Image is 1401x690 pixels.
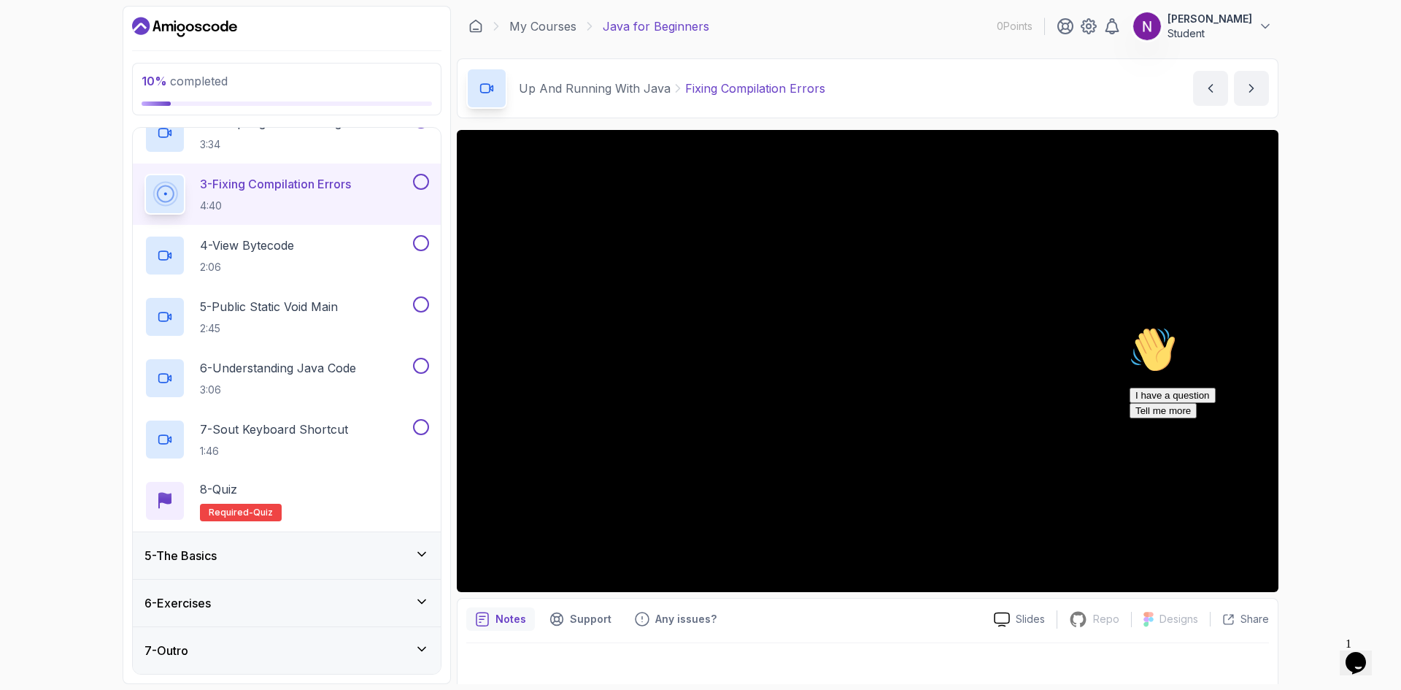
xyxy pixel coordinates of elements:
p: 2:06 [200,260,294,275]
p: Slides [1016,612,1045,626]
p: 4 - View Bytecode [200,237,294,254]
a: My Courses [509,18,576,35]
iframe: chat widget [1124,321,1386,624]
span: Hi! How can we help? [6,44,144,55]
button: 6-Exercises [133,580,441,626]
button: Support button [541,607,620,631]
p: 3:06 [200,383,356,397]
h3: 7 - Outro [144,642,188,659]
button: 7-Outro [133,627,441,674]
button: 5-The Basics [133,532,441,579]
button: next content [1234,71,1269,106]
p: Fixing Compilation Errors [685,80,825,97]
p: 7 - Sout Keyboard Shortcut [200,421,348,438]
h3: 5 - The Basics [144,547,217,564]
p: 2:45 [200,321,338,336]
h3: 6 - Exercises [144,594,211,612]
p: [PERSON_NAME] [1167,12,1252,26]
button: notes button [466,607,535,631]
p: 4:40 [200,199,351,213]
button: user profile image[PERSON_NAME]Student [1132,12,1273,41]
button: 5-Public Static Void Main2:45 [144,296,429,337]
button: Tell me more [6,83,73,98]
span: quiz [253,507,273,518]
button: previous content [1193,71,1228,106]
button: 4-View Bytecode2:06 [144,235,429,276]
p: Student [1167,26,1252,41]
span: Required- [209,507,253,518]
p: 3 - Fixing Compilation Errors [200,175,351,193]
button: 6-Understanding Java Code3:06 [144,358,429,399]
p: Java for Beginners [603,18,709,35]
iframe: chat widget [1340,632,1386,675]
p: Repo [1093,612,1119,626]
img: :wave: [6,6,53,53]
button: I have a question [6,67,92,83]
iframe: 4 - Fixing Compilation Errors [457,130,1278,592]
button: 8-QuizRequired-quiz [144,480,429,521]
button: Feedback button [626,607,725,631]
p: Support [570,612,611,626]
a: Slides [982,612,1057,627]
p: 5 - Public Static Void Main [200,298,338,315]
p: 0 Points [997,19,1033,34]
p: Notes [495,612,526,626]
button: 7-Sout Keyboard Shortcut1:46 [144,419,429,460]
p: 8 - Quiz [200,480,237,498]
p: 6 - Understanding Java Code [200,359,356,377]
span: completed [142,74,228,88]
a: Dashboard [468,19,483,34]
img: user profile image [1133,12,1161,40]
p: Up And Running With Java [519,80,671,97]
button: 3-Fixing Compilation Errors4:40 [144,174,429,215]
p: 3:34 [200,137,410,152]
span: 10 % [142,74,167,88]
a: Dashboard [132,15,237,39]
div: 👋Hi! How can we help?I have a questionTell me more [6,6,269,98]
p: 1:46 [200,444,348,459]
button: 2-Compiling And Running Via Terminal3:34 [144,112,429,153]
p: Any issues? [655,612,717,626]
